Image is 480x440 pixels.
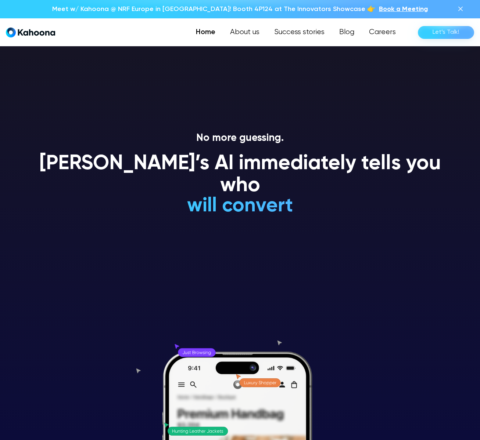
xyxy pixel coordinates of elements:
[433,26,459,38] div: Let’s Talk!
[379,4,428,14] a: Book a Meeting
[31,153,449,197] h1: [PERSON_NAME]’s AI immediately tells you who
[332,25,362,40] a: Blog
[52,4,375,14] p: Meet w/ Kahoona @ NRF Europe in [GEOGRAPHIC_DATA]! Booth 4P124 at The Innovators Showcase 👉
[189,25,223,40] a: Home
[379,6,428,12] span: Book a Meeting
[132,195,348,217] h1: will convert
[362,25,403,40] a: Careers
[6,27,55,38] a: home
[31,132,449,145] p: No more guessing.
[418,26,474,39] a: Let’s Talk!
[267,25,332,40] a: Success stories
[223,25,267,40] a: About us
[182,351,211,355] g: Just Browsing
[172,430,223,434] g: Hunting Leather Jackets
